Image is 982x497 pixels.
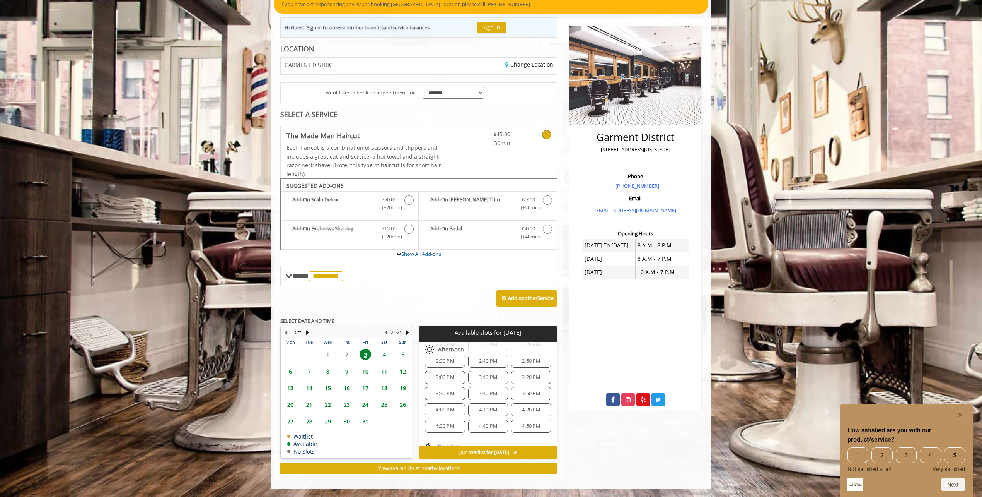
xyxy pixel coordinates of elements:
span: 30min [465,139,510,147]
span: 2:40 PM [479,358,497,364]
td: Select day8 [319,363,337,379]
span: 31 [360,416,371,427]
span: 2:30 PM [436,358,454,364]
div: 2:50 PM [511,355,551,368]
button: 2025 [390,328,403,337]
td: Select day9 [337,363,356,379]
span: 3:40 PM [479,391,497,397]
th: Mon [281,338,300,346]
td: Select day12 [394,363,413,379]
h3: Phone [578,173,693,179]
div: 3:50 PM [511,387,551,400]
button: Next Year [404,328,411,337]
div: 2:40 PM [468,355,508,368]
td: Select day11 [375,363,393,379]
td: [DATE] To [DATE] [582,239,636,252]
th: Thu [337,338,356,346]
span: (+20min ) [378,204,401,212]
span: 26 [397,399,409,410]
span: $45.00 [465,130,510,139]
span: 5 [397,349,409,360]
label: Add-On Beard Trim [423,195,553,214]
span: 6 [285,366,296,377]
span: 21 [303,399,315,410]
span: 3:10 PM [479,374,497,380]
td: Select day13 [281,380,300,396]
th: Sun [394,338,413,346]
span: $15.00 [382,225,396,233]
span: 7 [303,366,315,377]
a: Change Location [505,61,553,68]
span: 18 [378,382,390,394]
b: service balances [392,24,430,31]
span: 4:20 PM [522,407,540,413]
td: Select day10 [356,363,375,379]
td: Select day22 [319,396,337,413]
td: Select day15 [319,380,337,396]
div: How satisfied are you with our product/service? Select an option from 1 to 5, with 1 being Not sa... [847,410,965,491]
span: 30 [341,416,353,427]
img: evening slots [425,442,434,451]
p: If you have are experiencing any issues booking [GEOGRAPHIC_DATA] location please call [PHONE_NUM... [280,0,702,9]
span: 3:50 PM [522,391,540,397]
button: View availability at nearby locations [280,463,557,474]
td: Select day26 [394,396,413,413]
span: 14 [303,382,315,394]
b: LOCATION [280,44,314,53]
td: Select day4 [375,346,393,363]
td: Select day16 [337,380,356,396]
div: 4:50 PM [511,420,551,433]
td: Select day25 [375,396,393,413]
span: 28 [303,416,315,427]
span: 29 [322,416,334,427]
th: Tue [300,338,318,346]
a: Show All Add-ons [401,250,441,257]
td: Select day29 [319,413,337,430]
a: + [PHONE_NUMBER] [612,182,659,189]
td: Select day18 [375,380,393,396]
span: 23 [341,399,353,410]
button: Add AnotherService [496,290,557,307]
span: Join Waitlist for [DATE] [459,449,509,456]
span: 9 [341,366,353,377]
div: 4:20 PM [511,403,551,416]
td: Select day28 [300,413,318,430]
th: Sat [375,338,393,346]
p: Available slots for [DATE] [422,329,554,336]
span: 22 [322,399,334,410]
span: GARMENT DISTRICT [285,62,336,68]
div: 4:30 PM [425,420,465,433]
b: member benefits [344,24,384,31]
td: Select day20 [281,396,300,413]
b: SUGGESTED ADD-ONS [286,182,344,189]
td: 8 A.M - 8 P.M [635,239,689,252]
td: Select day14 [300,380,318,396]
td: Select day23 [337,396,356,413]
td: Select day30 [337,413,356,430]
b: Add-On [PERSON_NAME] Trim [430,195,512,212]
span: 3:30 PM [436,391,454,397]
span: 4 [378,349,390,360]
button: Next Month [304,328,310,337]
td: [DATE] [582,266,636,279]
b: SELECT DATE AND TIME [280,317,334,324]
span: Not satisfied at all [847,466,891,472]
span: Afternoon [438,346,464,353]
span: (+40min ) [516,233,539,241]
td: Select day31 [356,413,375,430]
td: No Slots [287,449,317,454]
td: Select day19 [394,380,413,396]
div: 3:00 PM [425,371,465,384]
span: $27.00 [520,195,535,204]
span: 3:20 PM [522,374,540,380]
span: (+20min ) [516,204,539,212]
button: Previous Month [283,328,289,337]
span: 10 [360,366,371,377]
b: The Made Man Haircut [286,130,360,141]
td: 10 A.M - 7 P.M [635,266,689,279]
span: 4:10 PM [479,407,497,413]
span: 3 [896,447,917,463]
span: 11 [378,366,390,377]
span: 2:50 PM [522,358,540,364]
